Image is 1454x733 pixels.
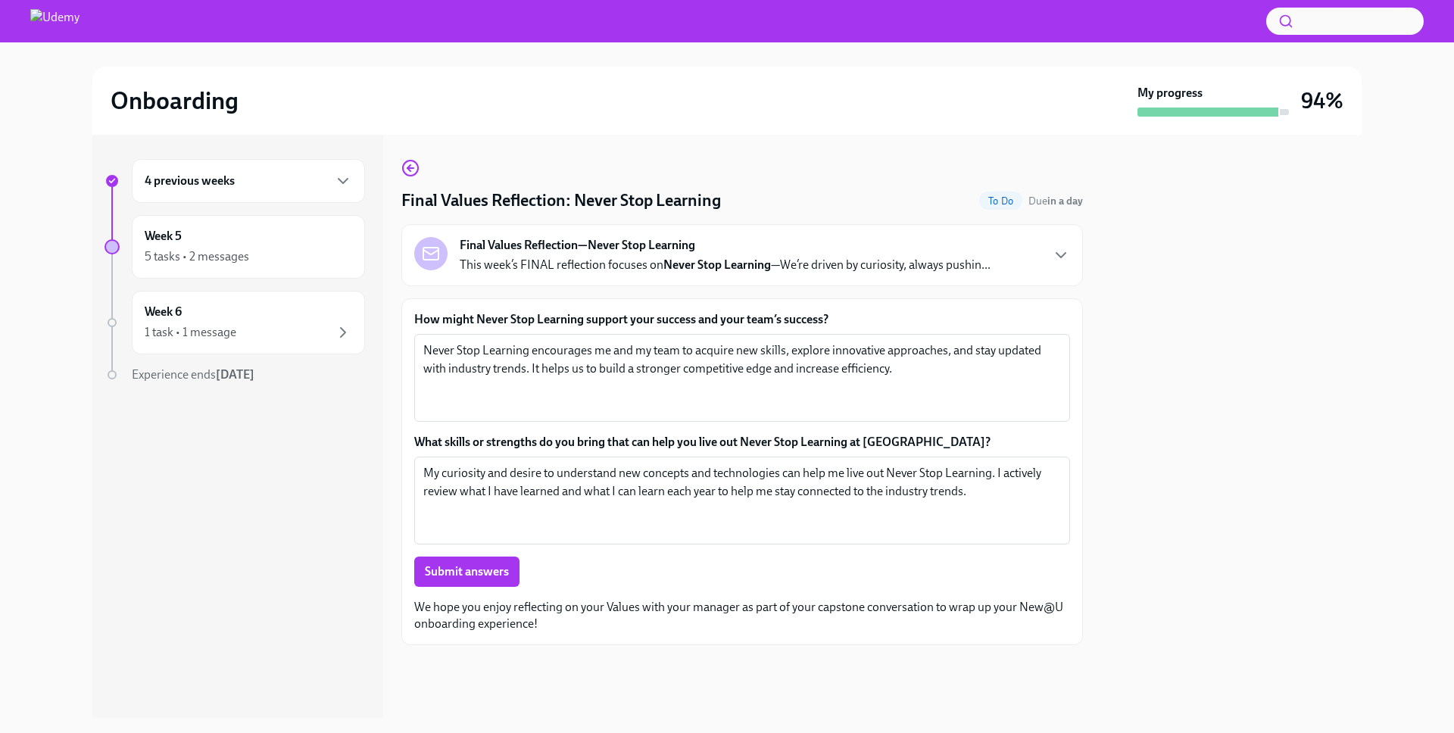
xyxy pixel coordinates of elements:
[460,257,991,273] p: This week’s FINAL reflection focuses on —We’re driven by curiosity, always pushin...
[145,248,249,265] div: 5 tasks • 2 messages
[414,557,520,587] button: Submit answers
[1301,87,1343,114] h3: 94%
[145,173,235,189] h6: 4 previous weeks
[1028,194,1083,208] span: September 10th, 2025 01:00
[414,311,1070,328] label: How might Never Stop Learning support your success and your team’s success?
[460,237,695,254] strong: Final Values Reflection—Never Stop Learning
[145,324,236,341] div: 1 task • 1 message
[216,367,254,382] strong: [DATE]
[132,367,254,382] span: Experience ends
[414,599,1070,632] p: We hope you enjoy reflecting on your Values with your manager as part of your capstone conversati...
[1137,85,1203,101] strong: My progress
[1028,195,1083,207] span: Due
[111,86,239,116] h2: Onboarding
[401,189,721,212] h4: Final Values Reflection: Never Stop Learning
[979,195,1022,207] span: To Do
[663,257,771,272] strong: Never Stop Learning
[1047,195,1083,207] strong: in a day
[425,564,509,579] span: Submit answers
[30,9,80,33] img: Udemy
[105,215,365,279] a: Week 55 tasks • 2 messages
[414,434,1070,451] label: What skills or strengths do you bring that can help you live out Never Stop Learning at [GEOGRAPH...
[105,291,365,354] a: Week 61 task • 1 message
[132,159,365,203] div: 4 previous weeks
[145,304,182,320] h6: Week 6
[145,228,182,245] h6: Week 5
[423,464,1061,537] textarea: My curiosity and desire to understand new concepts and technologies can help me live out Never St...
[423,342,1061,414] textarea: Never Stop Learning encourages me and my team to acquire new skills, explore innovative approache...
